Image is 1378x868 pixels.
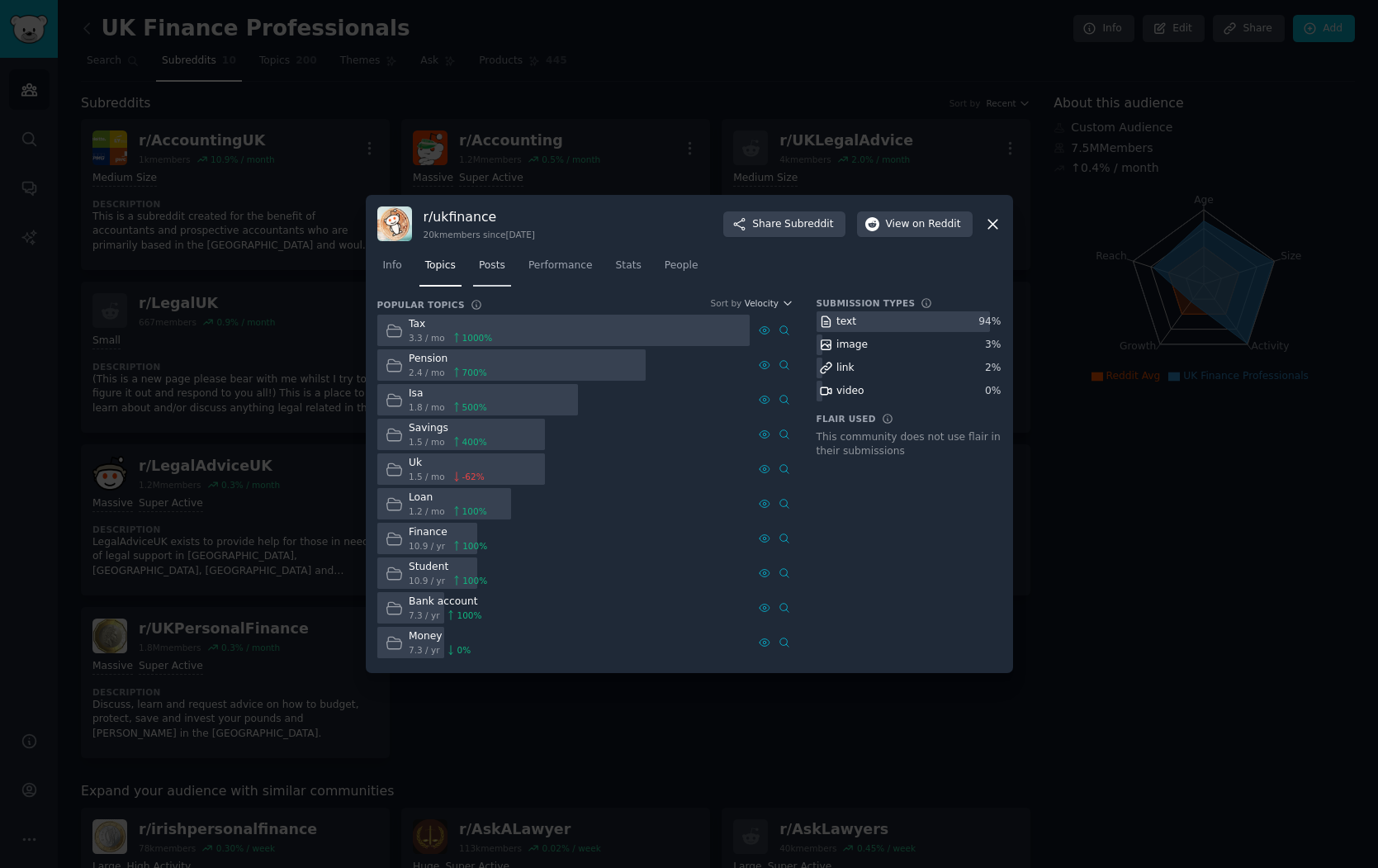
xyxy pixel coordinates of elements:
[462,575,487,586] span: 100 %
[409,436,445,448] span: 1.5 / mo
[409,575,445,586] span: 10.9 / yr
[409,491,487,505] div: Loan
[462,471,485,482] span: -62 %
[409,352,487,367] div: Pension
[610,253,647,287] a: Stats
[473,253,511,287] a: Posts
[978,315,1001,330] div: 94 %
[377,253,408,287] a: Info
[409,595,481,609] div: Bank account
[659,253,704,287] a: People
[985,384,1001,399] div: 0 %
[462,505,487,517] span: 100 %
[665,259,698,273] span: People
[457,609,481,621] span: 100 %
[377,206,412,241] img: ukfinance
[616,259,642,273] span: Stats
[711,297,742,309] div: Sort by
[409,629,471,644] div: Money
[985,361,1001,376] div: 2 %
[409,505,445,517] span: 1.2 / mo
[528,259,593,273] span: Performance
[985,338,1001,353] div: 3 %
[462,401,487,413] span: 500 %
[409,332,445,344] span: 3.3 / mo
[462,436,487,448] span: 400 %
[836,384,864,399] div: video
[912,217,960,232] span: on Reddit
[457,644,471,656] span: 0 %
[836,361,855,376] div: link
[424,208,535,225] h3: r/ ukfinance
[409,387,487,401] div: Isa
[462,367,487,378] span: 700 %
[409,317,492,332] div: Tax
[425,259,456,273] span: Topics
[784,217,833,232] span: Subreddit
[752,217,833,232] span: Share
[409,471,445,482] span: 1.5 / mo
[409,401,445,413] span: 1.8 / mo
[817,430,1002,459] div: This community does not use flair in their submissions
[462,540,487,552] span: 100 %
[523,253,599,287] a: Performance
[409,367,445,378] span: 2.4 / mo
[409,644,439,656] span: 7.3 / yr
[409,456,485,471] div: Uk
[462,332,493,344] span: 1000 %
[409,525,487,540] div: Finance
[817,413,876,425] h3: Flair Used
[745,297,793,309] button: Velocity
[409,421,487,436] div: Savings
[409,540,445,552] span: 10.9 / yr
[836,315,856,330] div: text
[886,217,961,232] span: View
[383,259,402,273] span: Info
[745,297,779,309] span: Velocity
[479,259,505,273] span: Posts
[419,253,462,287] a: Topics
[857,211,973,238] button: Viewon Reddit
[424,229,535,240] div: 20k members since [DATE]
[409,609,439,621] span: 7.3 / yr
[409,560,487,575] div: Student
[377,299,465,311] h3: Popular Topics
[836,338,868,353] div: image
[723,211,845,238] button: ShareSubreddit
[817,297,916,309] h3: Submission Types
